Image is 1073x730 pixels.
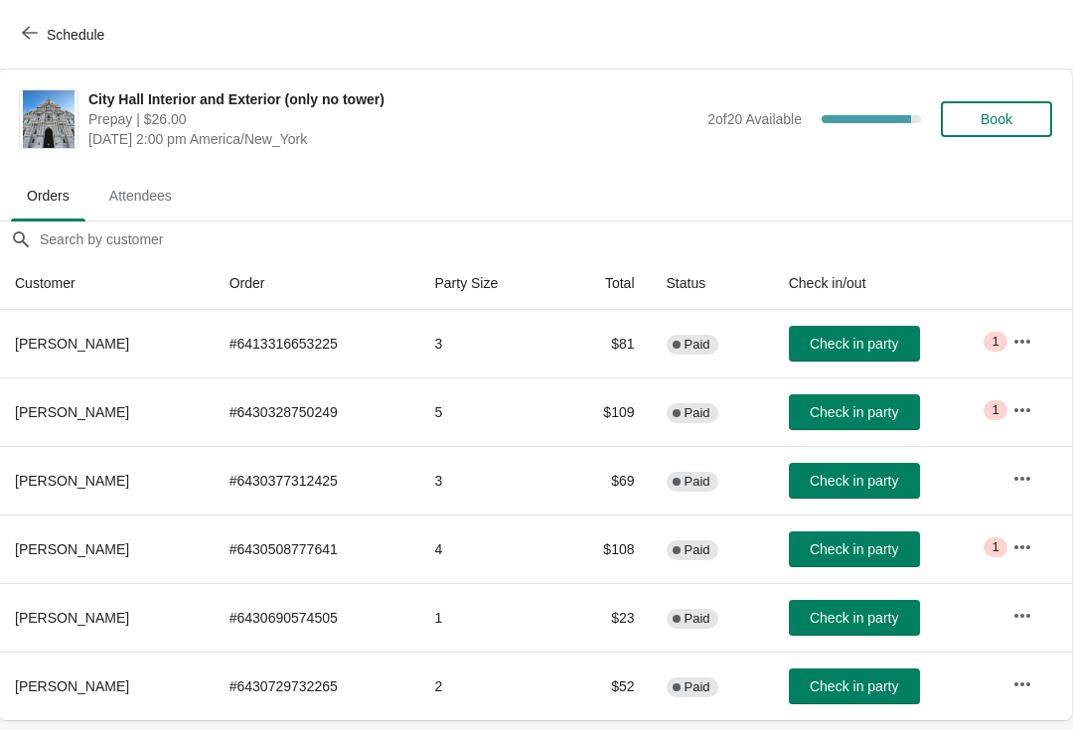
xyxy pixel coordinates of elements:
[418,310,557,377] td: 3
[88,109,697,129] span: Prepay | $26.00
[214,514,419,583] td: # 6430508777641
[88,89,697,109] span: City Hall Interior and Exterior (only no tower)
[93,178,188,214] span: Attendees
[418,446,557,514] td: 3
[558,652,651,720] td: $52
[15,541,129,557] span: [PERSON_NAME]
[992,402,998,418] span: 1
[418,257,557,310] th: Party Size
[23,90,76,148] img: City Hall Interior and Exterior (only no tower)
[789,600,920,636] button: Check in party
[810,678,898,694] span: Check in party
[39,221,1072,257] input: Search by customer
[558,446,651,514] td: $69
[789,326,920,362] button: Check in party
[651,257,773,310] th: Status
[15,404,129,420] span: [PERSON_NAME]
[685,542,710,558] span: Paid
[558,310,651,377] td: $81
[789,668,920,704] button: Check in party
[685,679,710,695] span: Paid
[810,541,898,557] span: Check in party
[214,446,419,514] td: # 6430377312425
[685,474,710,490] span: Paid
[941,101,1052,137] button: Book
[418,583,557,652] td: 1
[15,336,129,352] span: [PERSON_NAME]
[773,257,996,310] th: Check in/out
[214,583,419,652] td: # 6430690574505
[10,17,120,53] button: Schedule
[558,514,651,583] td: $108
[214,377,419,446] td: # 6430328750249
[418,652,557,720] td: 2
[810,473,898,489] span: Check in party
[15,473,129,489] span: [PERSON_NAME]
[685,611,710,627] span: Paid
[558,377,651,446] td: $109
[558,583,651,652] td: $23
[789,394,920,430] button: Check in party
[685,405,710,421] span: Paid
[15,678,129,694] span: [PERSON_NAME]
[558,257,651,310] th: Total
[810,610,898,626] span: Check in party
[15,610,129,626] span: [PERSON_NAME]
[47,27,104,43] span: Schedule
[214,310,419,377] td: # 6413316653225
[214,257,419,310] th: Order
[810,336,898,352] span: Check in party
[685,337,710,353] span: Paid
[981,111,1012,127] span: Book
[789,531,920,567] button: Check in party
[707,111,802,127] span: 2 of 20 Available
[214,652,419,720] td: # 6430729732265
[810,404,898,420] span: Check in party
[789,463,920,499] button: Check in party
[992,334,998,350] span: 1
[418,377,557,446] td: 5
[992,539,998,555] span: 1
[88,129,697,149] span: [DATE] 2:00 pm America/New_York
[11,178,85,214] span: Orders
[418,514,557,583] td: 4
